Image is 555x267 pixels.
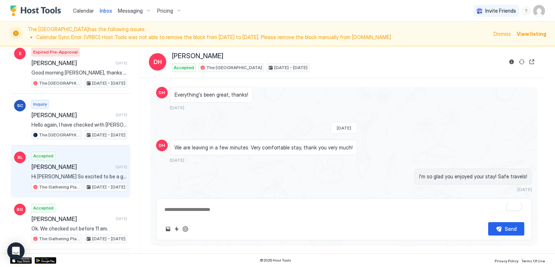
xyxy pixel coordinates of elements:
[507,58,516,66] button: Reservation information
[10,5,64,16] a: Host Tools Logo
[172,225,181,233] button: Quick reply
[31,111,113,119] span: [PERSON_NAME]
[521,257,545,264] a: Terms Of Use
[495,257,519,264] a: Privacy Policy
[31,59,113,67] span: [PERSON_NAME]
[33,101,47,107] span: Inquiry
[73,7,94,14] a: Calendar
[36,34,489,41] li: Calendar Sync Error: (VRBO) Host Tools was not able to remove the block from [DATE] to [DATE]. Pl...
[31,173,127,180] span: Hi [PERSON_NAME] So excited to be a guest in your home. Thankyou , I look forward to enjoying you...
[17,154,23,161] span: SL
[494,30,511,38] div: Dismiss
[170,105,184,110] span: [DATE]
[522,7,530,15] div: menu
[19,50,21,57] span: E
[92,184,125,190] span: [DATE] - [DATE]
[31,69,127,76] span: Good morning [PERSON_NAME], thanks for the inquiry. The driving distance from Whispering Hearts E...
[505,225,517,233] div: Send
[118,8,143,14] span: Messaging
[419,173,527,180] span: I’m so glad you enjoyed your stay! Safe travels!
[159,142,165,149] span: DH
[100,8,112,14] span: Inbox
[31,122,127,128] span: Hello again, I have checked with [PERSON_NAME] and the maximum stay is only 28 days. I hope we ca...
[274,64,307,71] span: [DATE] - [DATE]
[495,259,519,263] span: Privacy Policy
[528,58,536,66] button: Open reservation
[39,236,80,242] span: The Gathering Place
[73,8,94,14] span: Calendar
[35,257,56,264] a: Google Play Store
[485,8,516,14] span: Invite Friends
[92,236,125,242] span: [DATE] - [DATE]
[27,26,489,42] span: The [GEOGRAPHIC_DATA] has the following issues:
[92,80,125,86] span: [DATE] - [DATE]
[517,58,526,66] button: Sync reservation
[164,225,172,233] button: Upload image
[116,165,127,169] span: [DATE]
[100,7,112,14] a: Inbox
[337,125,351,131] span: [DATE]
[33,205,53,211] span: Accepted
[517,30,546,38] div: View listing
[92,132,125,138] span: [DATE] - [DATE]
[33,153,53,159] span: Accepted
[116,216,127,221] span: [DATE]
[39,184,80,190] span: The Gathering Place
[164,203,524,216] textarea: To enrich screen reader interactions, please activate Accessibility in Grammarly extension settings
[175,92,248,98] span: Everything's been great, thanks!
[488,222,524,236] button: Send
[31,225,127,232] span: Ok. We checked out before 11 am.
[39,132,80,138] span: The [GEOGRAPHIC_DATA]
[172,52,223,60] span: [PERSON_NAME]
[10,257,32,264] a: App Store
[39,80,80,86] span: The [GEOGRAPHIC_DATA]
[33,49,78,55] span: Expired Pre-Approval
[154,58,162,66] span: DH
[157,8,173,14] span: Pricing
[116,113,127,117] span: [DATE]
[181,225,190,233] button: ChatGPT Auto Reply
[17,102,23,109] span: SC
[31,215,113,223] span: [PERSON_NAME]
[175,144,353,151] span: We are leaving in a few minutes. Very comfortable stay, thank you very much!
[7,242,25,260] div: Open Intercom Messenger
[159,89,165,96] span: DH
[116,61,127,65] span: [DATE]
[174,64,194,71] span: Accepted
[17,206,23,213] span: BG
[260,258,291,263] span: © 2025 Host Tools
[533,5,545,17] div: User profile
[521,259,545,263] span: Terms Of Use
[31,163,113,170] span: [PERSON_NAME]
[517,187,532,192] span: [DATE]
[206,64,262,71] span: The [GEOGRAPHIC_DATA]
[170,157,184,163] span: [DATE]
